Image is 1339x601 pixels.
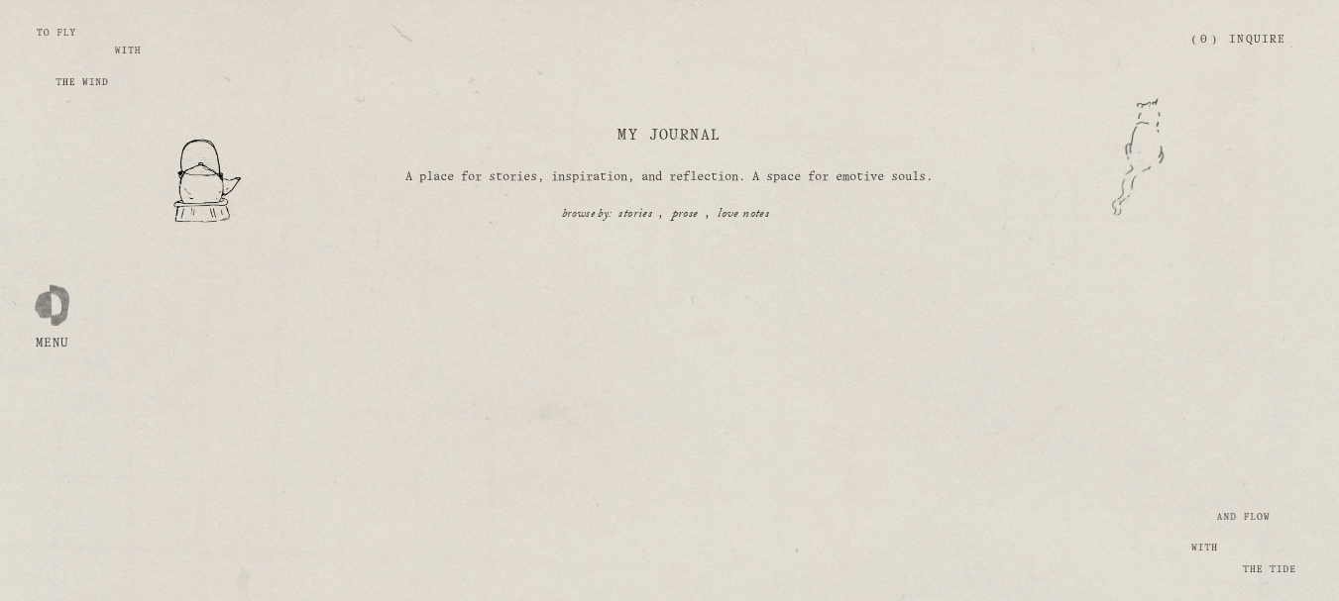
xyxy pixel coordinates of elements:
[718,204,769,226] a: love notes
[1212,35,1216,45] span: )
[364,169,974,186] p: A place for stories, inspiration, and reflection. A space for emotive souls.
[1229,23,1285,57] a: Inquire
[672,204,699,226] a: prose
[1192,33,1216,48] a: 0 items in cart
[618,204,652,226] a: stories
[1200,35,1207,45] span: 0
[364,126,974,146] h1: My Journal
[1192,35,1196,45] span: (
